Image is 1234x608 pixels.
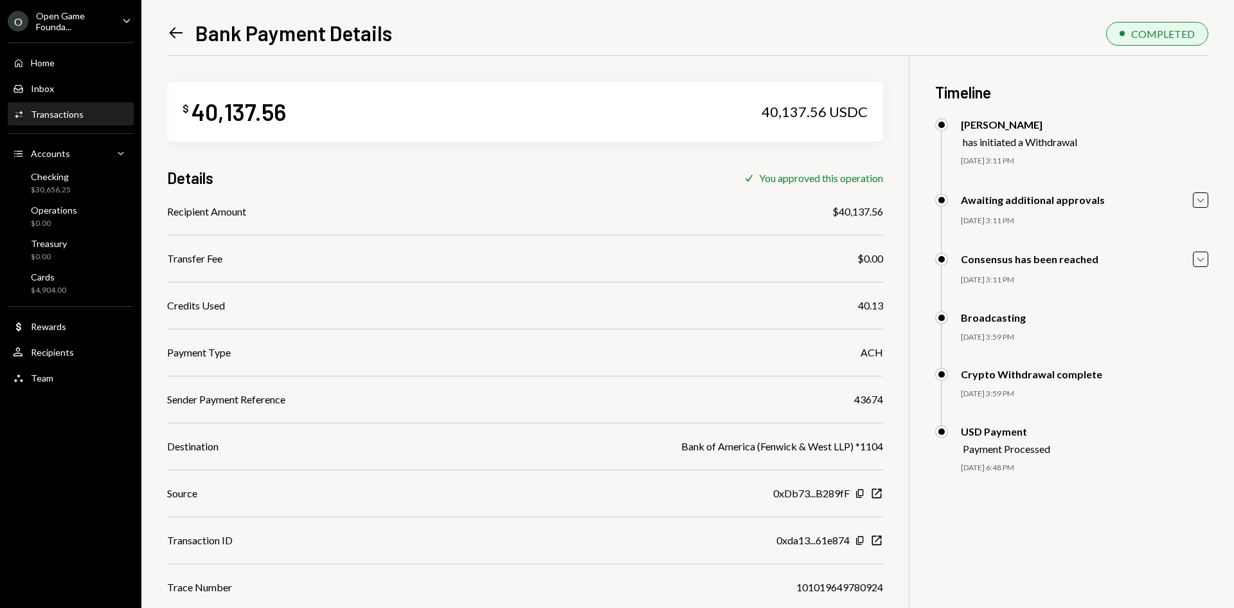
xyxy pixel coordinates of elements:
[31,109,84,120] div: Transactions
[167,204,246,219] div: Recipient Amount
[961,463,1208,474] div: [DATE] 6:48 PM
[8,51,134,74] a: Home
[961,275,1208,286] div: [DATE] 3:11 PM
[8,366,134,389] a: Team
[31,83,54,94] div: Inbox
[167,486,197,501] div: Source
[8,142,134,165] a: Accounts
[167,167,213,189] h3: Details
[31,238,67,249] div: Treasury
[167,439,219,454] div: Destination
[167,533,233,548] div: Transaction ID
[776,533,850,548] div: 0xda13...61e874
[167,345,231,360] div: Payment Type
[192,97,286,126] div: 40,137.56
[762,103,868,121] div: 40,137.56 USDC
[961,253,1098,265] div: Consensus has been reached
[8,11,28,32] div: O
[854,392,883,407] div: 43674
[961,332,1208,343] div: [DATE] 3:59 PM
[167,298,225,313] div: Credits Used
[681,439,883,454] div: Bank of America (Fenwick & West LLP) *1104
[31,373,53,383] div: Team
[861,345,883,360] div: ACH
[963,136,1077,148] div: has initiated a Withdrawal
[183,102,189,115] div: $
[167,392,285,407] div: Sender Payment Reference
[195,20,392,46] h1: Bank Payment Details
[31,321,66,332] div: Rewards
[31,205,77,216] div: Operations
[1131,28,1195,40] div: COMPLETED
[8,234,134,265] a: Treasury$0.00
[8,102,134,125] a: Transactions
[961,368,1102,380] div: Crypto Withdrawal complete
[31,148,70,159] div: Accounts
[961,118,1077,131] div: [PERSON_NAME]
[796,580,883,595] div: 101019649780924
[961,156,1208,167] div: [DATE] 3:11 PM
[961,311,1026,324] div: Broadcasting
[167,580,232,595] div: Trace Number
[36,10,112,32] div: Open Game Founda...
[961,425,1050,438] div: USD Payment
[8,167,134,198] a: Checking$30,656.25
[935,82,1208,103] h3: Timeline
[8,315,134,338] a: Rewards
[31,347,74,358] div: Recipients
[31,218,77,229] div: $0.00
[8,268,134,299] a: Cards$4,904.00
[961,389,1208,400] div: [DATE] 3:59 PM
[759,172,883,184] div: You approved this operation
[8,340,134,364] a: Recipients
[961,216,1208,226] div: [DATE] 3:11 PM
[31,57,55,68] div: Home
[31,171,71,182] div: Checking
[961,194,1105,206] div: Awaiting additional approvals
[31,185,71,196] div: $30,656.25
[31,252,67,263] div: $0.00
[857,251,883,266] div: $0.00
[858,298,883,313] div: 40.13
[963,443,1050,455] div: Payment Processed
[31,272,66,282] div: Cards
[8,201,134,232] a: Operations$0.00
[167,251,222,266] div: Transfer Fee
[773,486,850,501] div: 0xDb73...B289fF
[8,77,134,100] a: Inbox
[31,285,66,296] div: $4,904.00
[832,204,883,219] div: $40,137.56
